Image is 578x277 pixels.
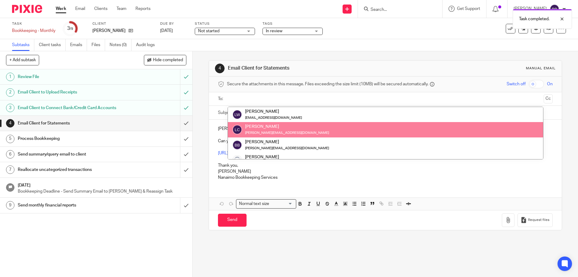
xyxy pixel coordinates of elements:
label: To: [218,96,225,102]
span: Secure the attachments in this message. Files exceeding the size limit (10MB) will be secured aut... [227,81,428,87]
label: Subject: [218,110,234,116]
div: [PERSON_NAME] [245,109,302,115]
p: [PERSON_NAME] [218,126,552,132]
img: svg%3E [232,140,242,150]
h1: Email Client for Statements [228,65,398,71]
span: Request files [528,218,549,222]
button: Request files [517,213,552,227]
div: 5 [6,135,14,143]
div: 4 [215,64,225,73]
div: Manual email [526,66,556,71]
button: Cc [544,94,553,103]
a: Reports [135,6,151,12]
small: /9 [70,27,73,30]
img: Pixie [12,5,42,13]
p: [PERSON_NAME] [92,28,126,34]
h1: Review File [18,72,122,81]
p: [PERSON_NAME] [218,168,552,175]
img: svg%3E [232,125,242,134]
button: + Add subtask [6,55,39,65]
h1: [DATE] [18,181,186,188]
img: svg%3E [550,4,559,14]
div: 9 [6,201,14,209]
a: Client tasks [39,39,66,51]
p: Nanaimo Bookkeeping Services [218,175,552,181]
h1: Email Client to Connect Bank/Credit Card Accounts [18,103,122,112]
span: On [547,81,553,87]
span: [DATE] [160,29,173,33]
span: Normal text size [238,201,270,207]
div: 3 [6,104,14,112]
a: Team [117,6,126,12]
a: Subtasks [12,39,34,51]
input: Search for option [271,201,293,207]
div: 1 [6,73,14,81]
p: Task completed. [519,16,549,22]
div: 6 [6,150,14,159]
div: 4 [6,119,14,127]
small: [PERSON_NAME][EMAIL_ADDRESS][DOMAIN_NAME] [245,131,329,134]
div: Search for option [236,199,296,209]
label: Tags [263,21,323,26]
input: Send [218,214,247,227]
a: Emails [70,39,87,51]
p: Thank you, [218,162,552,168]
span: Hide completed [153,58,183,63]
a: [URL][DOMAIN_NAME] [218,151,261,155]
a: Work [56,6,66,12]
div: 3 [67,25,73,32]
div: Bookkeeping - Monthly [12,28,55,34]
a: Files [92,39,105,51]
a: Email [75,6,85,12]
div: [PERSON_NAME] [245,124,329,130]
button: Hide completed [144,55,186,65]
img: svg%3E [232,110,242,119]
label: Status [195,21,255,26]
h1: Send monthly financial reports [18,201,122,210]
div: [PERSON_NAME] [245,154,329,160]
label: Client [92,21,153,26]
small: [EMAIL_ADDRESS][DOMAIN_NAME] [245,116,302,119]
div: [PERSON_NAME] [245,139,329,145]
img: Copy%20of%20Rockies%20accounting%20v3%20(1).png [232,155,242,165]
label: Due by [160,21,187,26]
label: Task [12,21,55,26]
a: Clients [94,6,107,12]
span: Not started [198,29,219,33]
span: Switch off [507,81,526,87]
span: In review [266,29,282,33]
p: Can you please send us your bank and credit card statements for last month using the following se... [218,138,552,144]
h1: Send summary/query email to client [18,150,122,159]
p: Bookkeeping Deadline - Send Summary Email to [PERSON_NAME] & Reassign Task [18,188,186,194]
h1: Reallocate uncategorized transactions [18,165,122,174]
a: Audit logs [136,39,159,51]
small: [PERSON_NAME][EMAIL_ADDRESS][DOMAIN_NAME] [245,146,329,150]
a: Notes (0) [110,39,132,51]
h1: Email Client for Statements [18,119,122,128]
h1: Email Client to Upload Receipts [18,88,122,97]
h1: Process Bookkeeping [18,134,122,143]
div: 2 [6,88,14,97]
div: 7 [6,165,14,174]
